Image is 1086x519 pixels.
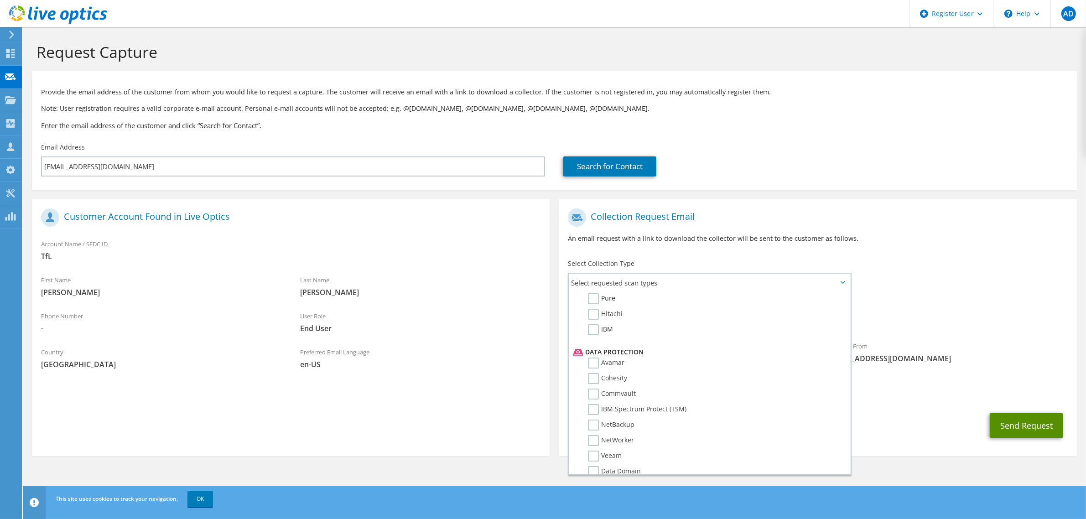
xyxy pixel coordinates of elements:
h1: Customer Account Found in Live Optics [41,208,536,227]
span: This site uses cookies to track your navigation. [56,495,178,503]
h3: Enter the email address of the customer and click “Search for Contact”. [41,120,1068,130]
span: Select requested scan types [569,274,850,292]
label: Avamar [588,358,624,368]
label: NetBackup [588,420,634,431]
div: Sender & From [818,337,1077,368]
label: Email Address [41,143,85,152]
p: An email request with a link to download the collector will be sent to the customer as follows. [568,234,1067,244]
div: First Name [32,270,291,302]
div: Phone Number [32,306,291,338]
button: Send Request [990,413,1063,438]
span: - [41,323,282,333]
label: NetWorker [588,435,634,446]
div: Account Name / SFDC ID [32,234,550,266]
label: Commvault [588,389,636,400]
p: Note: User registration requires a valid corporate e-mail account. Personal e-mail accounts will ... [41,104,1068,114]
a: OK [187,491,213,507]
span: [GEOGRAPHIC_DATA] [41,359,282,369]
div: CC & Reply To [559,373,1076,404]
div: To [559,337,818,368]
li: Data Protection [571,347,845,358]
label: Hitachi [588,309,623,320]
span: End User [300,323,541,333]
label: Data Domain [588,466,641,477]
div: Requested Collections [559,296,1076,332]
label: IBM Spectrum Protect (TSM) [588,404,686,415]
a: Search for Contact [563,156,656,176]
span: en-US [300,359,541,369]
span: [PERSON_NAME] [300,287,541,297]
span: [PERSON_NAME] [41,287,282,297]
h1: Collection Request Email [568,208,1063,227]
span: [EMAIL_ADDRESS][DOMAIN_NAME] [827,353,1068,363]
label: Cohesity [588,373,627,384]
h1: Request Capture [36,42,1068,62]
div: Last Name [291,270,550,302]
span: TfL [41,251,540,261]
label: Select Collection Type [568,259,634,268]
label: Pure [588,293,615,304]
label: IBM [588,324,613,335]
div: Preferred Email Language [291,343,550,374]
div: Country [32,343,291,374]
span: AD [1061,6,1076,21]
svg: \n [1004,10,1013,18]
div: User Role [291,306,550,338]
p: Provide the email address of the customer from whom you would like to request a capture. The cust... [41,87,1068,97]
label: Veeam [588,451,622,462]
